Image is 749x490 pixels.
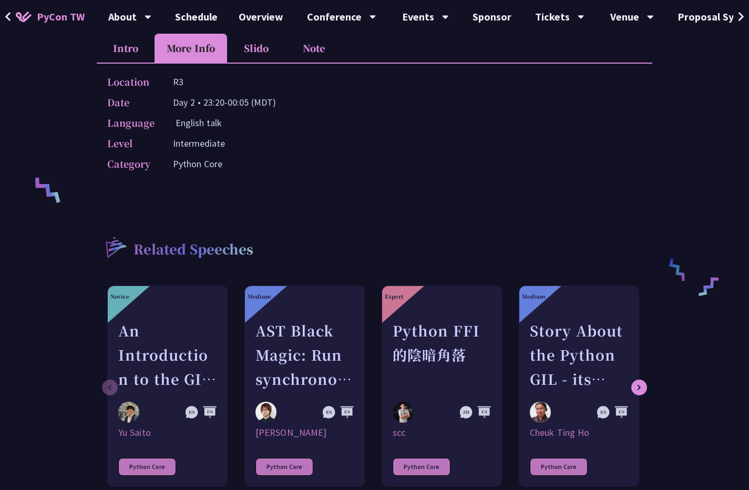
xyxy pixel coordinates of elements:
div: Python Core [255,458,313,476]
span: PyCon TW [37,9,85,25]
div: Python Core [393,458,450,476]
a: Medium Story About the Python GIL - its existance and the lack there of Cheuk Ting Ho Cheuk Ting ... [519,285,639,487]
div: Medium [248,292,271,300]
li: More Info [155,34,227,63]
p: Category [107,156,152,171]
img: r3.8d01567.svg [90,221,141,272]
a: Expert Python FFI 的陰暗角落 scc scc Python Core [382,285,502,487]
div: An Introduction to the GIL for Python Beginners: Disabling It in Python 3.13 and Leveraging Concu... [118,319,217,391]
a: Novice An Introduction to the GIL for Python Beginners: Disabling It in Python 3.13 and Leveragin... [107,285,228,487]
div: Python FFI 的陰暗角落 [393,319,491,391]
li: Slido [227,34,285,63]
div: Cheuk Ting Ho [530,426,628,439]
p: Level [107,136,152,151]
p: Location [107,74,152,89]
img: Yuichiro Tachibana [255,402,276,423]
p: Intermediate [173,136,225,151]
img: Cheuk Ting Ho [530,402,551,423]
div: Python Core [118,458,176,476]
div: Expert [385,292,403,300]
div: scc [393,426,491,439]
div: Novice [110,292,129,300]
p: R3 [173,74,183,89]
img: scc [393,402,414,423]
img: Home icon of PyCon TW 2025 [16,12,32,22]
p: Related Speeches [134,240,253,261]
div: Story About the Python GIL - its existance and the lack there of [530,319,628,391]
p: English talk [176,115,222,130]
li: Intro [97,34,155,63]
div: Python Core [530,458,588,476]
a: PyCon TW [5,4,95,30]
p: Python Core [173,156,222,171]
div: Medium [522,292,545,300]
p: Date [107,95,152,110]
li: Note [285,34,343,63]
p: Language [107,115,155,130]
img: Yu Saito [118,402,139,423]
p: Day 2 • 23:20-00:05 (MDT) [173,95,276,110]
a: Medium AST Black Magic: Run synchronous Python code on asynchronous Pyodide Yuichiro Tachibana [P... [244,285,365,487]
div: [PERSON_NAME] [255,426,354,439]
div: AST Black Magic: Run synchronous Python code on asynchronous Pyodide [255,319,354,391]
div: Yu Saito [118,426,217,439]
